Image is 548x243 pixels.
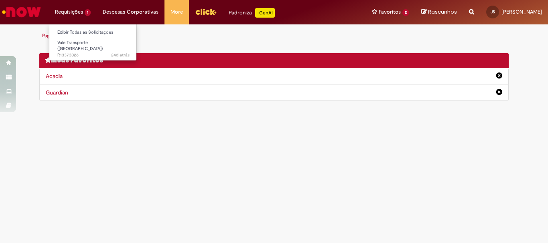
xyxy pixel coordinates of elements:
span: Despesas Corporativas [103,8,158,16]
p: +GenAi [255,8,275,18]
a: Exibir Todas as Solicitações [49,28,138,37]
img: ServiceNow [1,4,42,20]
ul: Trilhas de página [39,28,509,43]
span: 2 [402,9,409,16]
span: Requisições [55,8,83,16]
div: Padroniza [229,8,275,18]
span: [PERSON_NAME] [501,8,542,15]
a: Acadia [46,72,63,80]
img: click_logo_yellow_360x200.png [195,6,217,18]
a: Rascunhos [421,8,457,16]
a: Página inicial [42,32,70,39]
span: Rascunhos [428,8,457,16]
ul: Requisições [49,24,137,61]
span: 1 [85,9,91,16]
span: More [170,8,183,16]
span: 24d atrás [111,52,130,58]
span: R13373026 [57,52,130,58]
span: JS [491,9,495,14]
span: Vale Transporte ([GEOGRAPHIC_DATA]) [57,40,103,52]
span: Favoritos [379,8,401,16]
a: Aberto R13373026 : Vale Transporte (VT) [49,38,138,56]
a: Guardian [46,89,68,96]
